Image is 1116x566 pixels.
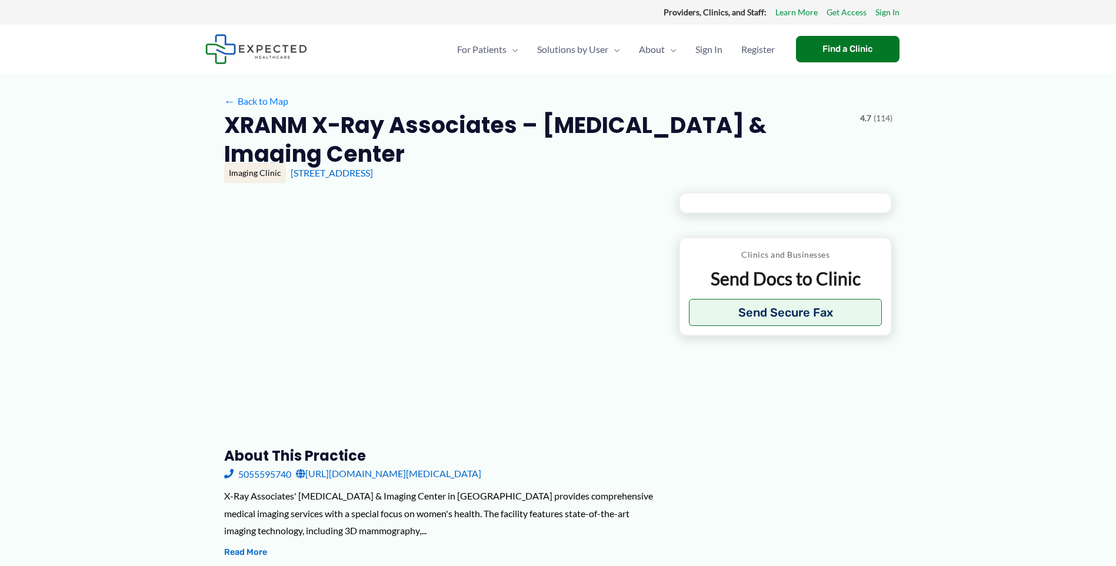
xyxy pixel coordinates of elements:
[689,247,882,262] p: Clinics and Businesses
[732,29,784,70] a: Register
[507,29,518,70] span: Menu Toggle
[537,29,608,70] span: Solutions by User
[741,29,775,70] span: Register
[448,29,784,70] nav: Primary Site Navigation
[827,5,867,20] a: Get Access
[224,163,286,183] div: Imaging Clinic
[664,7,767,17] strong: Providers, Clinics, and Staff:
[448,29,528,70] a: For PatientsMenu Toggle
[686,29,732,70] a: Sign In
[224,447,660,465] h3: About this practice
[608,29,620,70] span: Menu Toggle
[639,29,665,70] span: About
[296,465,481,482] a: [URL][DOMAIN_NAME][MEDICAL_DATA]
[689,267,882,290] p: Send Docs to Clinic
[796,36,900,62] a: Find a Clinic
[224,545,267,560] button: Read More
[205,34,307,64] img: Expected Healthcare Logo - side, dark font, small
[528,29,629,70] a: Solutions by UserMenu Toggle
[224,92,288,110] a: ←Back to Map
[665,29,677,70] span: Menu Toggle
[224,487,660,540] div: X-Ray Associates' [MEDICAL_DATA] & Imaging Center in [GEOGRAPHIC_DATA] provides comprehensive med...
[224,111,851,169] h2: XRANM X-Ray Associates – [MEDICAL_DATA] & Imaging Center
[291,167,373,178] a: [STREET_ADDRESS]
[224,465,291,482] a: 5055595740
[629,29,686,70] a: AboutMenu Toggle
[689,299,882,326] button: Send Secure Fax
[457,29,507,70] span: For Patients
[875,5,900,20] a: Sign In
[224,95,235,106] span: ←
[695,29,722,70] span: Sign In
[874,111,892,126] span: (114)
[775,5,818,20] a: Learn More
[860,111,871,126] span: 4.7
